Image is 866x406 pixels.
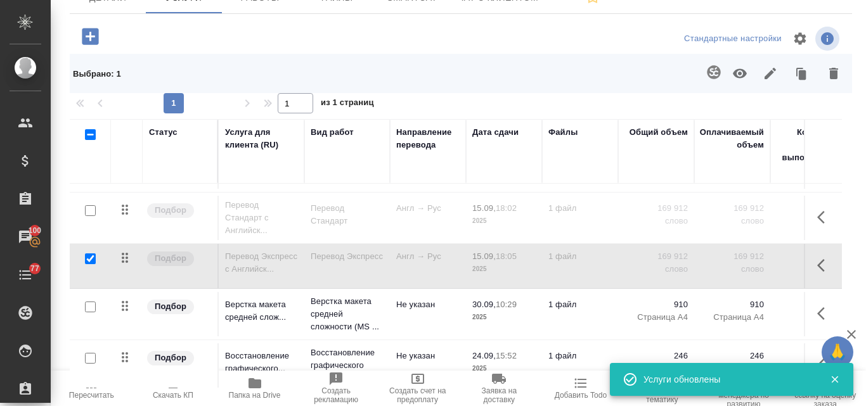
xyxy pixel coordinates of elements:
a: 77 [3,259,48,291]
p: Подбор [155,352,186,364]
button: Создать счет на предоплату [377,371,458,406]
p: 30.09, [472,300,496,309]
button: Добавить Todo [540,371,622,406]
div: Кол-во ед. изм., выполняемое в час [777,126,840,177]
span: 100 [21,224,49,237]
p: 24.09, [472,351,496,360]
a: 100 [3,221,48,253]
p: Подбор [155,204,186,217]
div: split button [681,29,785,49]
div: Файлы [548,126,578,139]
div: Вид работ [311,126,354,139]
span: Пересчитать [69,391,114,400]
p: Англ → Рус [396,250,460,263]
button: Редактировать [755,57,785,90]
p: 5 [777,350,840,362]
p: Подбор [155,300,186,313]
p: Не указан [396,350,460,362]
p: 246 [701,350,764,362]
p: 15:52 [496,351,517,360]
span: Посмотреть информацию [815,27,842,51]
button: Папка на Drive [214,371,295,406]
p: 2025 [472,263,536,276]
p: 910 [624,298,688,311]
p: слово [777,263,840,276]
p: Верстка макета средней слож... [225,298,298,324]
span: 77 [23,262,47,275]
div: Дата сдачи [472,126,519,139]
div: Оплачиваемый объем [700,126,764,151]
div: Направление перевода [396,126,460,151]
div: Общий объем [630,126,688,139]
p: Верстка макета средней сложности (MS ... [311,295,384,333]
button: 🙏 [822,336,853,368]
div: Услуги обновлены [643,373,811,386]
p: 2025 [472,215,536,227]
p: Перевод Экспресс с Английск... [225,250,298,276]
p: 169 912 [624,250,688,263]
div: Статус [149,126,178,139]
span: 🙏 [827,339,848,365]
button: Добавить услугу [73,23,108,49]
p: слово [701,263,764,276]
button: Учитывать [725,57,755,90]
p: 2025 [472,362,536,375]
p: Перевод Стандарт [311,202,384,227]
p: 18:02 [496,203,517,213]
button: Показать кнопки [810,202,840,232]
button: Закрыть [822,374,848,385]
p: 2025 [472,311,536,324]
button: Клонировать [785,57,818,90]
p: Восстановление графического изображен... [311,346,384,384]
p: 169 912 [701,202,764,215]
p: 18:05 [496,251,517,261]
p: 1 файл [548,202,612,215]
p: 1 файл [548,350,612,362]
p: 15.09, [472,251,496,261]
button: Удалить [818,57,849,90]
p: Англ → Рус [396,202,460,215]
span: Создать рекламацию [303,386,370,404]
span: Скачать КП [153,391,193,400]
button: Создать проект в Smartcat [699,57,729,87]
span: Заявка на доставку [466,386,533,404]
button: Пересчитать [51,371,132,406]
p: страница [777,311,840,324]
span: Выбрано : 1 [73,69,121,79]
p: слово [701,215,764,227]
p: 250 [777,250,840,263]
button: Скачать КП [132,371,214,406]
p: слово [624,215,688,227]
button: Показать кнопки [810,250,840,281]
p: слово [624,263,688,276]
p: 910 [701,298,764,311]
span: Создать счет на предоплату [384,386,451,404]
p: 250 [777,202,840,215]
p: Перевод Стандарт с Английск... [225,199,298,237]
p: 169 912 [624,202,688,215]
p: Страница А4 [701,311,764,324]
p: 1 файл [548,298,612,311]
p: 169 912 [701,250,764,263]
p: слово [777,215,840,227]
p: Не указан [396,298,460,311]
span: Настроить таблицу [785,23,815,54]
p: Перевод Экспресс [311,250,384,263]
p: Восстановление графического... [225,350,298,375]
button: Показать кнопки [810,298,840,329]
span: Добавить Todo [555,391,607,400]
p: 10:29 [496,300,517,309]
p: 15.09, [472,203,496,213]
p: 12 [777,298,840,311]
p: Страница А4 [624,311,688,324]
p: 1 файл [548,250,612,263]
p: 246 [624,350,688,362]
span: из 1 страниц [321,95,374,113]
div: Услуга для клиента (RU) [225,126,298,151]
p: Подбор [155,252,186,265]
button: Создать рекламацию [295,371,377,406]
span: Папка на Drive [229,391,281,400]
button: Заявка на доставку [458,371,540,406]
